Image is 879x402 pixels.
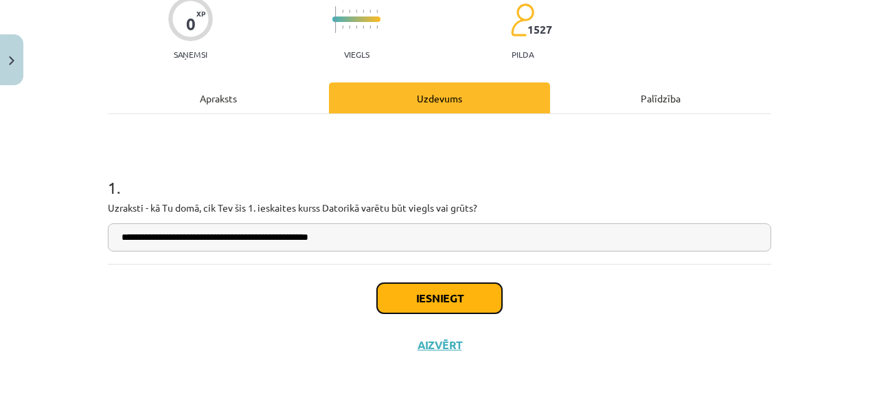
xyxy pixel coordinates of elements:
[335,6,336,33] img: icon-long-line-d9ea69661e0d244f92f715978eff75569469978d946b2353a9bb055b3ed8787d.svg
[527,23,552,36] span: 1527
[344,49,369,59] p: Viegls
[329,82,550,113] div: Uzdevums
[369,10,371,13] img: icon-short-line-57e1e144782c952c97e751825c79c345078a6d821885a25fce030b3d8c18986b.svg
[363,25,364,29] img: icon-short-line-57e1e144782c952c97e751825c79c345078a6d821885a25fce030b3d8c18986b.svg
[512,49,534,59] p: pilda
[356,10,357,13] img: icon-short-line-57e1e144782c952c97e751825c79c345078a6d821885a25fce030b3d8c18986b.svg
[9,56,14,65] img: icon-close-lesson-0947bae3869378f0d4975bcd49f059093ad1ed9edebbc8119c70593378902aed.svg
[108,201,771,215] p: Uzraksti - kā Tu domā, cik Tev šis 1. ieskaites kurss Datorikā varētu būt viegls vai grūts?
[369,25,371,29] img: icon-short-line-57e1e144782c952c97e751825c79c345078a6d821885a25fce030b3d8c18986b.svg
[363,10,364,13] img: icon-short-line-57e1e144782c952c97e751825c79c345078a6d821885a25fce030b3d8c18986b.svg
[377,283,502,313] button: Iesniegt
[356,25,357,29] img: icon-short-line-57e1e144782c952c97e751825c79c345078a6d821885a25fce030b3d8c18986b.svg
[186,14,196,34] div: 0
[342,25,343,29] img: icon-short-line-57e1e144782c952c97e751825c79c345078a6d821885a25fce030b3d8c18986b.svg
[108,82,329,113] div: Apraksts
[550,82,771,113] div: Palīdzība
[510,3,534,37] img: students-c634bb4e5e11cddfef0936a35e636f08e4e9abd3cc4e673bd6f9a4125e45ecb1.svg
[376,10,378,13] img: icon-short-line-57e1e144782c952c97e751825c79c345078a6d821885a25fce030b3d8c18986b.svg
[342,10,343,13] img: icon-short-line-57e1e144782c952c97e751825c79c345078a6d821885a25fce030b3d8c18986b.svg
[196,10,205,17] span: XP
[349,10,350,13] img: icon-short-line-57e1e144782c952c97e751825c79c345078a6d821885a25fce030b3d8c18986b.svg
[349,25,350,29] img: icon-short-line-57e1e144782c952c97e751825c79c345078a6d821885a25fce030b3d8c18986b.svg
[413,338,466,352] button: Aizvērt
[168,49,213,59] p: Saņemsi
[376,25,378,29] img: icon-short-line-57e1e144782c952c97e751825c79c345078a6d821885a25fce030b3d8c18986b.svg
[108,154,771,197] h1: 1 .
